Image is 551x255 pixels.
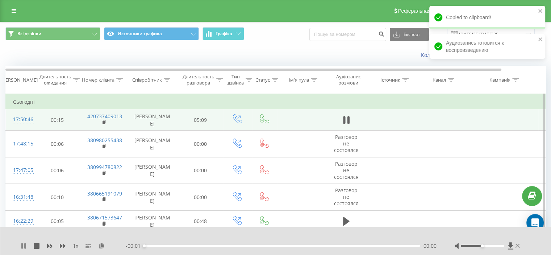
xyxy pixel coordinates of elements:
[429,6,545,29] div: Copied to clipboard!
[134,164,170,178] font: [PERSON_NAME]
[13,217,33,224] font: 16:22:29
[289,77,309,83] font: Ім'я пула
[13,166,33,173] font: 17:47:05
[194,218,207,225] font: 00:48
[228,73,244,86] font: Тип дзвінка
[118,30,162,37] font: Источники трафика
[538,8,543,15] button: close
[380,77,400,83] font: Істочник
[334,160,359,180] font: Разговор не состоялся
[87,137,122,144] a: 380980255438
[82,77,114,83] font: Номер клієнта
[433,77,446,83] font: Канал
[421,52,546,58] a: Коли дані можуть відрізнятися від інших систем
[336,73,361,86] font: Аудіозапис розмови
[183,73,214,86] font: Длительность разговора
[194,194,207,201] font: 00:00
[51,140,64,147] font: 00:06
[255,77,270,83] font: Статус
[126,242,128,249] font: -
[390,28,429,41] button: Експорт
[17,30,41,37] font: Всі дзвінки
[538,36,543,43] button: close
[134,190,170,204] font: [PERSON_NAME]
[128,242,141,249] font: 00:01
[404,31,420,37] font: Експорт
[194,140,207,147] font: 00:00
[134,137,170,151] font: [PERSON_NAME]
[421,52,542,58] font: Коли дані можуть відрізнятися від інших систем
[423,242,437,249] font: 00:00
[51,116,64,123] font: 00:15
[13,140,33,147] font: 17:48:15
[334,187,359,207] font: Разговор не состоялся
[203,27,244,40] button: Графіка
[73,242,76,249] font: 1
[13,193,33,200] font: 16:31:48
[87,164,122,170] a: 380994780822
[1,77,38,83] font: [PERSON_NAME]
[309,28,386,41] input: Пошук за номером
[51,167,64,174] font: 00:06
[143,244,146,247] div: Мітка доступності
[334,133,359,153] font: Разговор не состоялся
[51,194,64,201] font: 00:10
[76,242,78,249] font: х
[132,77,162,83] font: Співробітник
[489,77,510,83] font: Кампанія
[5,27,100,40] button: Всі дзвінки
[134,113,170,127] font: [PERSON_NAME]
[13,98,35,105] font: Сьогодні
[398,8,458,14] font: Реферальная программа
[481,244,484,247] div: Мітка доступності
[194,167,207,174] font: 00:00
[526,214,544,231] div: Відкрити Intercom Messenger
[216,30,232,37] font: Графіка
[87,190,122,197] a: 380665191079
[51,218,64,225] font: 00:05
[194,116,207,123] font: 05:09
[39,73,71,86] font: Длительность ожидания
[429,34,545,59] div: Аудиозапись готовится к воспроизведению
[13,116,33,123] font: 17:50:46
[87,214,122,221] a: 380671573647
[87,113,122,120] a: 420737409013
[104,27,199,40] button: Источники трафика
[134,214,170,228] font: [PERSON_NAME]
